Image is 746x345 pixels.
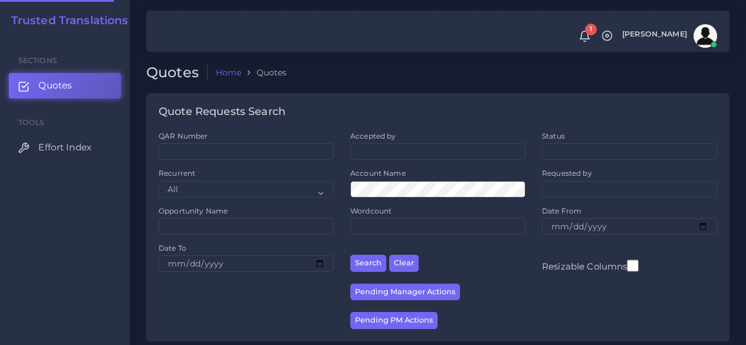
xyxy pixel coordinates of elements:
label: Accepted by [350,131,396,141]
label: Opportunity Name [159,206,228,216]
label: Resizable Columns [542,258,639,273]
a: Home [216,67,242,78]
span: [PERSON_NAME] [622,31,687,38]
span: Tools [18,118,45,127]
label: Status [542,131,565,141]
a: Quotes [9,73,121,98]
span: Sections [18,56,57,65]
label: Requested by [542,168,592,178]
button: Pending PM Actions [350,312,438,329]
label: Wordcount [350,206,392,216]
span: Quotes [38,79,72,92]
label: Recurrent [159,168,195,178]
li: Quotes [241,67,287,78]
span: 1 [585,24,597,35]
label: Date To [159,243,186,253]
a: Trusted Translations [3,14,129,28]
label: Date From [542,206,581,216]
span: Effort Index [38,141,91,154]
a: Effort Index [9,135,121,160]
label: Account Name [350,168,406,178]
img: avatar [694,24,717,48]
a: 1 [574,30,595,42]
input: Resizable Columns [627,258,639,273]
label: QAR Number [159,131,208,141]
button: Search [350,255,386,272]
button: Pending Manager Actions [350,284,460,301]
button: Clear [389,255,419,272]
a: [PERSON_NAME]avatar [616,24,721,48]
h4: Quote Requests Search [159,106,285,119]
h2: Quotes [146,64,208,81]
